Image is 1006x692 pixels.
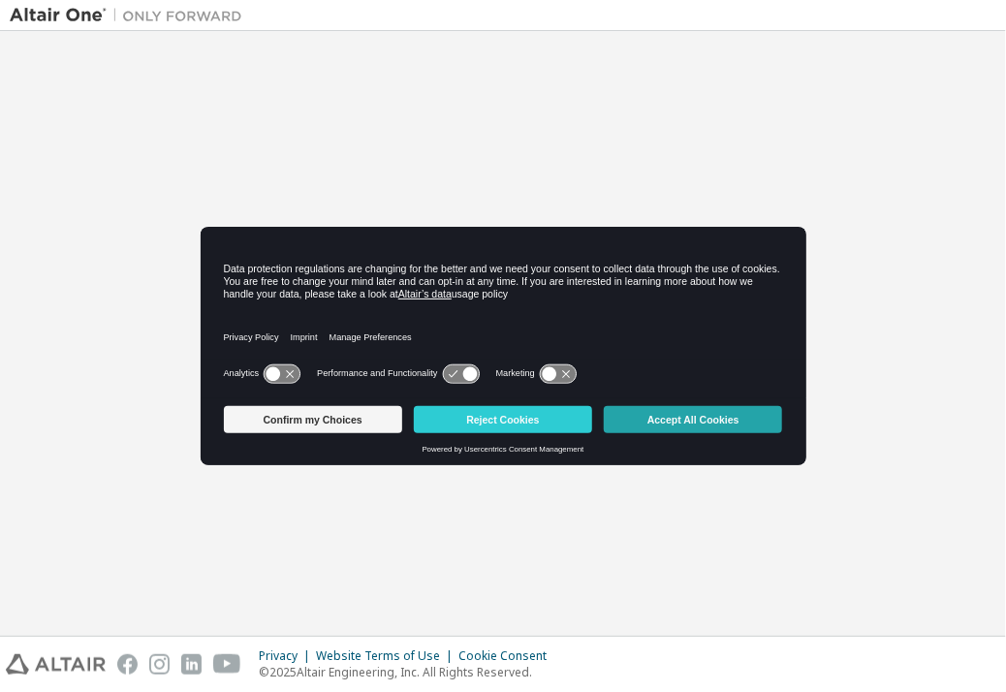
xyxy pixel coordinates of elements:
[259,648,316,664] div: Privacy
[458,648,558,664] div: Cookie Consent
[10,6,252,25] img: Altair One
[149,654,170,675] img: instagram.svg
[259,664,558,680] p: © 2025 Altair Engineering, Inc. All Rights Reserved.
[117,654,138,675] img: facebook.svg
[181,654,202,675] img: linkedin.svg
[213,654,241,675] img: youtube.svg
[6,654,106,675] img: altair_logo.svg
[316,648,458,664] div: Website Terms of Use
